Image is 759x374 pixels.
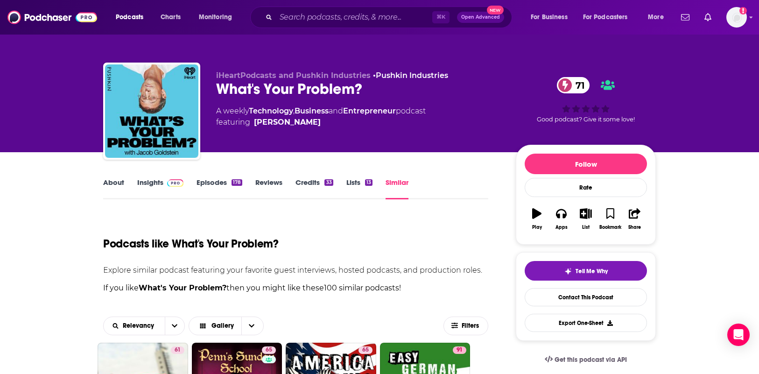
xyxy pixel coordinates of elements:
[574,202,598,236] button: List
[641,10,675,25] button: open menu
[365,179,372,186] div: 13
[262,346,276,354] a: 65
[549,202,573,236] button: Apps
[432,11,450,23] span: ⌘ K
[525,314,647,332] button: Export One-Sheet
[123,323,157,329] span: Relevancy
[276,10,432,25] input: Search podcasts, credits, & more...
[155,10,186,25] a: Charts
[453,346,466,354] a: 91
[104,323,165,329] button: open menu
[457,346,463,355] span: 91
[161,11,181,24] span: Charts
[216,71,371,80] span: iHeartPodcasts and Pushkin Industries
[293,106,295,115] span: ,
[582,225,590,230] div: List
[623,202,647,236] button: Share
[677,9,693,25] a: Show notifications dropdown
[555,225,568,230] div: Apps
[457,12,504,23] button: Open AdvancedNew
[525,178,647,197] div: Rate
[167,179,183,187] img: Podchaser Pro
[165,317,184,335] button: open menu
[531,11,568,24] span: For Business
[197,178,242,199] a: Episodes178
[103,237,279,251] h1: Podcasts like What's Your Problem?
[564,268,572,275] img: tell me why sparkle
[566,77,590,93] span: 71
[216,106,426,128] div: A weekly podcast
[232,179,242,186] div: 178
[537,348,634,371] a: Get this podcast via API
[386,178,408,199] a: Similar
[189,317,264,335] button: Choose View
[346,178,372,199] a: Lists13
[189,317,274,335] h2: Choose View
[199,11,232,24] span: Monitoring
[103,317,185,335] h2: Choose List sort
[532,225,542,230] div: Play
[487,6,504,14] span: New
[726,7,747,28] button: Show profile menu
[137,178,183,199] a: InsightsPodchaser Pro
[516,71,656,129] div: 71Good podcast? Give it some love!
[362,346,369,355] span: 65
[727,324,750,346] div: Open Intercom Messenger
[525,154,647,174] button: Follow
[701,9,715,25] a: Show notifications dropdown
[175,346,181,355] span: 61
[103,178,124,199] a: About
[462,323,480,329] span: Filters
[116,11,143,24] span: Podcasts
[555,356,627,364] span: Get this podcast via API
[266,346,272,355] span: 65
[105,64,198,158] img: What's Your Problem?
[376,71,448,80] a: Pushkin Industries
[295,106,329,115] a: Business
[599,225,621,230] div: Bookmark
[249,106,293,115] a: Technology
[628,225,641,230] div: Share
[739,7,747,14] svg: Add a profile image
[648,11,664,24] span: More
[537,116,635,123] span: Good podcast? Give it some love!
[7,8,97,26] img: Podchaser - Follow, Share and Rate Podcasts
[216,117,426,128] span: featuring
[583,11,628,24] span: For Podcasters
[254,117,321,128] a: Jacob Goldstein
[577,10,641,25] button: open menu
[259,7,521,28] div: Search podcasts, credits, & more...
[358,346,372,354] a: 65
[557,77,590,93] a: 71
[576,268,608,275] span: Tell Me Why
[103,282,488,294] p: If you like then you might like these 100 similar podcasts !
[109,10,155,25] button: open menu
[726,7,747,28] span: Logged in as Isabellaoidem
[329,106,343,115] span: and
[524,10,579,25] button: open menu
[295,178,333,199] a: Credits33
[525,261,647,281] button: tell me why sparkleTell Me Why
[726,7,747,28] img: User Profile
[525,288,647,306] a: Contact This Podcast
[211,323,234,329] span: Gallery
[598,202,622,236] button: Bookmark
[324,179,333,186] div: 33
[255,178,282,199] a: Reviews
[373,71,448,80] span: •
[192,10,244,25] button: open menu
[443,317,488,335] button: Filters
[103,266,488,275] p: Explore similar podcast featuring your favorite guest interviews, hosted podcasts, and production...
[343,106,396,115] a: Entrepreneur
[139,283,226,292] strong: What's Your Problem?
[171,346,184,354] a: 61
[461,15,500,20] span: Open Advanced
[525,202,549,236] button: Play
